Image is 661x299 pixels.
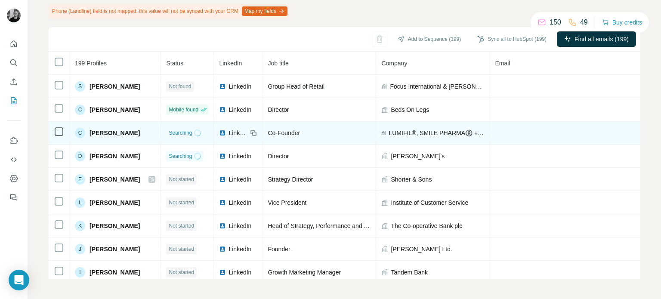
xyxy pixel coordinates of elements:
[75,221,85,231] div: K
[75,81,85,92] div: S
[219,269,226,276] img: LinkedIn logo
[242,6,287,16] button: Map my fields
[391,245,452,253] span: [PERSON_NAME] Ltd.
[219,60,242,67] span: LinkedIn
[550,17,561,28] p: 150
[391,268,428,277] span: Tandem Bank
[219,83,226,90] img: LinkedIn logo
[169,83,191,90] span: Not found
[90,245,140,253] span: [PERSON_NAME]
[75,267,85,277] div: I
[391,222,462,230] span: The Co-operative Bank plc
[219,246,226,253] img: LinkedIn logo
[90,268,140,277] span: [PERSON_NAME]
[229,268,251,277] span: LinkedIn
[602,16,642,28] button: Buy credits
[7,36,21,52] button: Quick start
[391,105,429,114] span: Beds On Legs
[268,153,289,160] span: Director
[90,105,140,114] span: [PERSON_NAME]
[580,17,588,28] p: 49
[90,152,140,160] span: [PERSON_NAME]
[166,60,183,67] span: Status
[75,151,85,161] div: D
[389,129,484,137] span: LUMIFIL®, SMILE PHARMA®️ + LUMI GROUP ME
[268,106,289,113] span: Director
[169,245,194,253] span: Not started
[575,35,629,43] span: Find all emails (199)
[75,105,85,115] div: C
[229,222,251,230] span: LinkedIn
[219,176,226,183] img: LinkedIn logo
[169,106,198,114] span: Mobile found
[229,175,251,184] span: LinkedIn
[169,199,194,207] span: Not started
[7,74,21,89] button: Enrich CSV
[229,198,251,207] span: LinkedIn
[391,152,445,160] span: [PERSON_NAME]'s
[49,4,289,18] div: Phone (Landline) field is not mapped, this value will not be synced with your CRM
[7,152,21,167] button: Use Surfe API
[268,60,288,67] span: Job title
[229,129,247,137] span: LinkedIn
[391,175,432,184] span: Shorter & Sons
[75,197,85,208] div: L
[169,152,192,160] span: Searching
[391,198,468,207] span: Institute of Customer Service
[90,175,140,184] span: [PERSON_NAME]
[471,33,553,46] button: Sync all to HubSpot (199)
[392,33,467,46] button: Add to Sequence (199)
[75,128,85,138] div: C
[268,83,324,90] span: Group Head of Retail
[90,222,140,230] span: [PERSON_NAME]
[75,244,85,254] div: J
[90,82,140,91] span: [PERSON_NAME]
[268,246,290,253] span: Founder
[169,268,194,276] span: Not started
[7,55,21,71] button: Search
[268,129,300,136] span: Co-Founder
[169,222,194,230] span: Not started
[7,9,21,22] img: Avatar
[7,190,21,205] button: Feedback
[229,82,251,91] span: LinkedIn
[7,171,21,186] button: Dashboard
[75,174,85,185] div: E
[75,60,107,67] span: 199 Profiles
[229,152,251,160] span: LinkedIn
[268,176,313,183] span: Strategy Director
[268,199,306,206] span: Vice President
[219,129,226,136] img: LinkedIn logo
[219,106,226,113] img: LinkedIn logo
[90,198,140,207] span: [PERSON_NAME]
[268,222,404,229] span: Head of Strategy, Performance and Transformation
[495,60,510,67] span: Email
[219,222,226,229] img: LinkedIn logo
[268,269,341,276] span: Growth Marketing Manager
[557,31,636,47] button: Find all emails (199)
[381,60,407,67] span: Company
[7,93,21,108] button: My lists
[390,82,484,91] span: Focus International & [PERSON_NAME]
[229,105,251,114] span: LinkedIn
[7,133,21,148] button: Use Surfe on LinkedIn
[9,270,29,290] div: Open Intercom Messenger
[219,153,226,160] img: LinkedIn logo
[90,129,140,137] span: [PERSON_NAME]
[229,245,251,253] span: LinkedIn
[169,129,192,137] span: Searching
[219,199,226,206] img: LinkedIn logo
[169,176,194,183] span: Not started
